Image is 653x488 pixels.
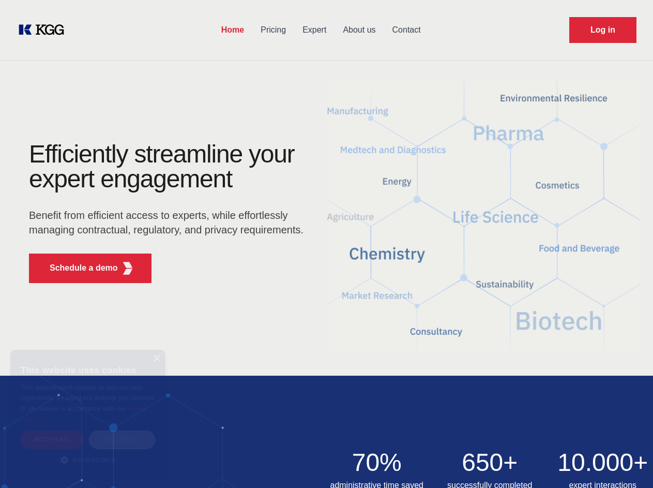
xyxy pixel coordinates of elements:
a: About us [335,17,384,43]
span: This website uses cookies to improve user experience. By using our website you consent to all coo... [21,384,154,412]
a: Cookie Policy [21,406,147,422]
a: Pricing [252,17,294,43]
span: Show details [72,457,116,463]
img: KGG Fifth Element RED [122,262,134,275]
div: Accept all [21,431,84,449]
h2: 650+ [439,450,540,475]
h1: Efficiently streamline your expert engagement [29,142,310,191]
div: This website uses cookies [21,358,155,382]
div: Close [153,355,160,363]
button: Schedule a demoKGG Fifth Element RED [29,254,151,283]
a: Expert [294,17,335,43]
h2: 70% [327,450,428,475]
a: KOL Knowledge Platform: Talk to Key External Experts (KEE) [17,22,72,38]
p: Benefit from efficient access to experts, while effortlessly managing contractual, regulatory, an... [29,208,310,237]
a: Contact [384,17,429,43]
a: Request Demo [569,17,636,43]
img: KGG Fifth Element RED [327,67,641,365]
a: Home [213,17,252,43]
div: Show details [21,454,155,465]
div: Decline all [89,431,155,449]
p: Schedule a demo [50,262,118,274]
